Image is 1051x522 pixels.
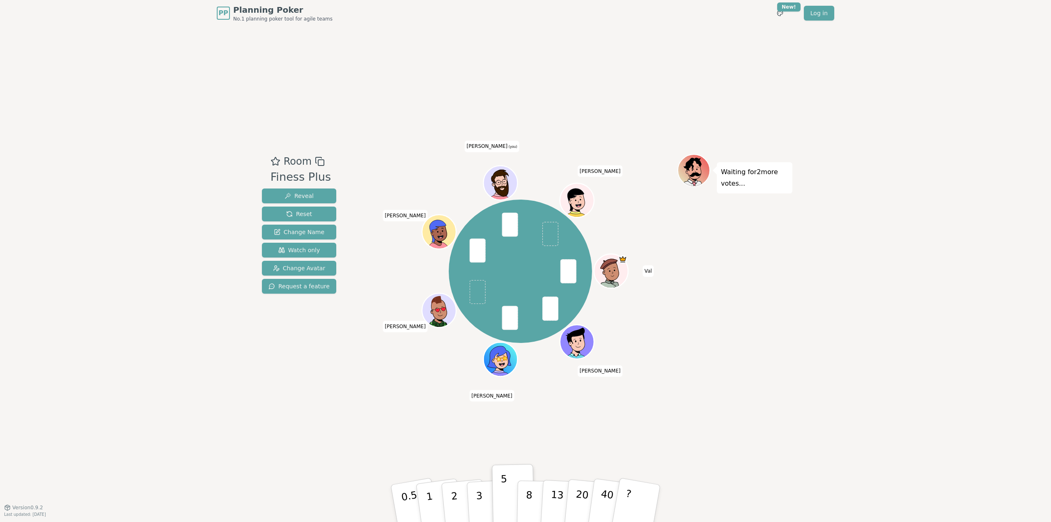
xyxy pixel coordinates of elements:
button: Version0.9.2 [4,504,43,511]
button: Add as favourite [271,154,280,169]
span: Last updated: [DATE] [4,512,46,517]
p: Waiting for 2 more votes... [721,166,788,189]
span: PP [218,8,228,18]
span: (you) [507,145,517,149]
button: Change Avatar [262,261,336,276]
span: Click to change your name [578,166,623,177]
span: Reveal [285,192,314,200]
button: Request a feature [262,279,336,294]
span: Click to change your name [383,210,428,221]
span: Click to change your name [578,366,623,377]
div: Finess Plus [271,169,331,186]
button: New! [773,6,787,21]
span: Val is the host [618,255,627,264]
span: Click to change your name [465,141,519,152]
span: No.1 planning poker tool for agile teams [233,16,333,22]
span: Watch only [278,246,320,254]
span: Click to change your name [643,265,654,277]
p: 5 [501,473,508,517]
button: Reset [262,207,336,221]
a: PPPlanning PokerNo.1 planning poker tool for agile teams [217,4,333,22]
span: Change Name [274,228,324,236]
a: Log in [804,6,834,21]
span: Change Avatar [273,264,326,272]
button: Watch only [262,243,336,258]
span: Version 0.9.2 [12,504,43,511]
span: Request a feature [268,282,330,290]
span: Click to change your name [469,390,514,402]
span: Reset [286,210,312,218]
span: Click to change your name [383,321,428,332]
span: Planning Poker [233,4,333,16]
button: Reveal [262,189,336,203]
span: Room [284,154,312,169]
div: New! [777,2,801,11]
button: Change Name [262,225,336,239]
button: Click to change your avatar [484,167,516,199]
